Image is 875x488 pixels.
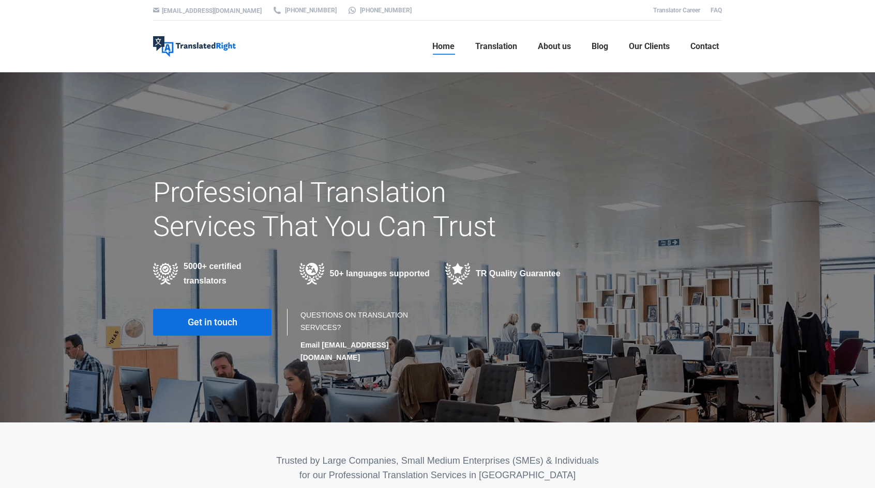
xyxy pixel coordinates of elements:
span: Home [432,41,455,52]
a: [PHONE_NUMBER] [272,6,337,15]
a: Get in touch [153,309,271,336]
span: Get in touch [188,317,237,327]
p: Trusted by Large Companies, Small Medium Enterprises (SMEs) & Individuals for our Professional Tr... [153,453,722,482]
a: Our Clients [626,30,673,63]
div: 50+ languages supported [299,263,430,285]
div: 5000+ certified translators [153,259,284,288]
span: About us [538,41,571,52]
div: QUESTIONS ON TRANSLATION SERVICES? [300,309,427,364]
a: Contact [687,30,722,63]
a: Blog [589,30,611,63]
span: Translation [475,41,517,52]
a: Home [429,30,458,63]
span: Our Clients [629,41,670,52]
a: Translation [472,30,520,63]
a: FAQ [711,7,722,14]
span: Blog [592,41,608,52]
div: TR Quality Guarantee [445,263,576,285]
h1: Professional Translation Services That You Can Trust [153,176,527,244]
img: Translated Right [153,36,236,57]
a: About us [535,30,574,63]
img: Professional Certified Translators providing translation services in various industries in 50+ la... [153,263,178,285]
span: Contact [690,41,719,52]
strong: Email [EMAIL_ADDRESS][DOMAIN_NAME] [300,341,388,361]
a: [PHONE_NUMBER] [347,6,412,15]
a: [EMAIL_ADDRESS][DOMAIN_NAME] [162,7,262,14]
a: Translator Career [653,7,700,14]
